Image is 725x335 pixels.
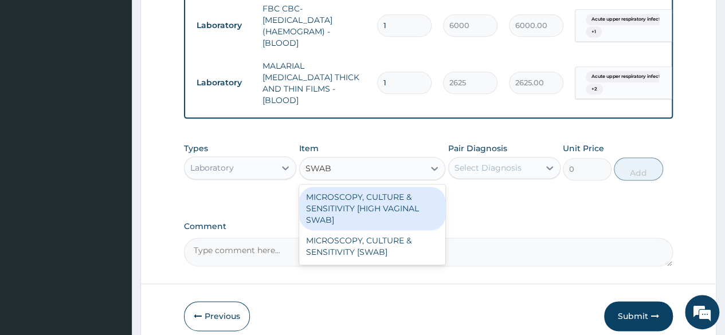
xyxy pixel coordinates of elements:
[184,144,208,153] label: Types
[563,143,604,154] label: Unit Price
[299,143,319,154] label: Item
[184,301,250,331] button: Previous
[586,14,669,25] span: Acute upper respiratory infect...
[299,187,446,230] div: MICROSCOPY, CULTURE & SENSITIVITY [HIGH VAGINAL SWAB]
[614,157,663,180] button: Add
[184,222,673,231] label: Comment
[299,230,446,262] div: MICROSCOPY, CULTURE & SENSITIVITY [SWAB]
[191,15,257,36] td: Laboratory
[190,162,234,174] div: Laboratory
[21,57,46,86] img: d_794563401_company_1708531726252_794563401
[60,64,193,79] div: Chat with us now
[454,162,522,174] div: Select Diagnosis
[257,54,371,112] td: MALARIAL [MEDICAL_DATA] THICK AND THIN FILMS - [BLOOD]
[604,301,673,331] button: Submit
[448,143,507,154] label: Pair Diagnosis
[66,97,158,212] span: We're online!
[586,71,669,82] span: Acute upper respiratory infect...
[586,84,603,95] span: + 2
[586,26,602,38] span: + 1
[188,6,215,33] div: Minimize live chat window
[191,72,257,93] td: Laboratory
[6,218,218,258] textarea: Type your message and hit 'Enter'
